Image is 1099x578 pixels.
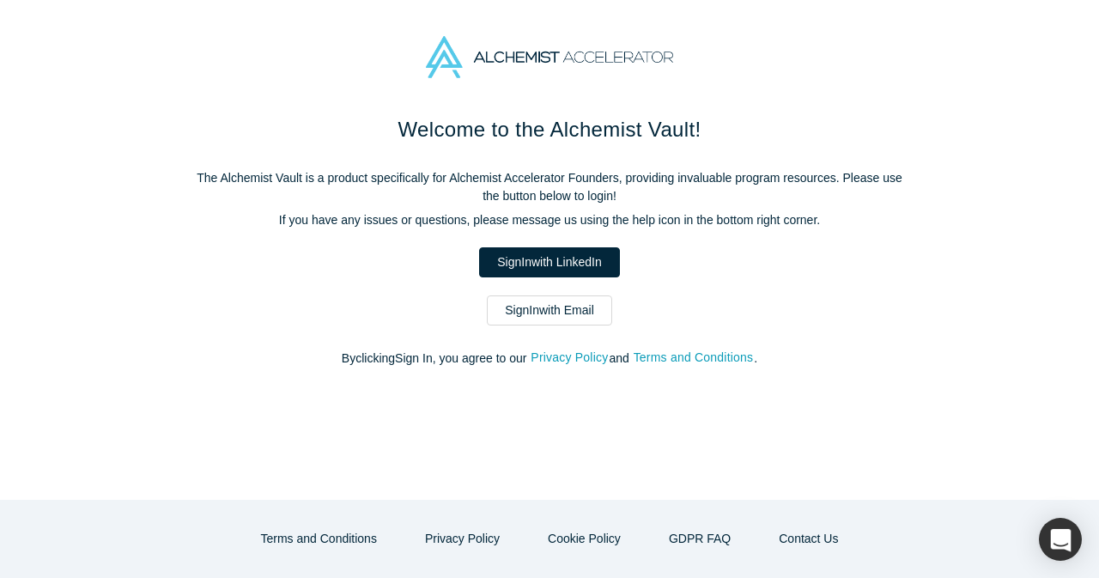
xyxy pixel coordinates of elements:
[426,36,673,78] img: Alchemist Accelerator Logo
[189,211,910,229] p: If you have any issues or questions, please message us using the help icon in the bottom right co...
[407,524,518,554] button: Privacy Policy
[189,114,910,145] h1: Welcome to the Alchemist Vault!
[530,524,639,554] button: Cookie Policy
[633,348,755,368] button: Terms and Conditions
[651,524,749,554] a: GDPR FAQ
[243,524,395,554] button: Terms and Conditions
[189,169,910,205] p: The Alchemist Vault is a product specifically for Alchemist Accelerator Founders, providing inval...
[530,348,609,368] button: Privacy Policy
[479,247,619,277] a: SignInwith LinkedIn
[761,524,856,554] button: Contact Us
[189,350,910,368] p: By clicking Sign In , you agree to our and .
[487,295,612,326] a: SignInwith Email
